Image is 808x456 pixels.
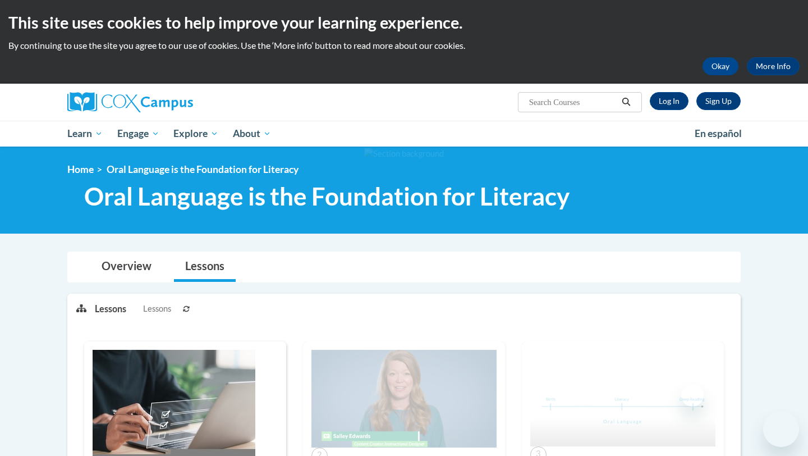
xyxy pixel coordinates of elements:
[530,350,715,446] img: Course Image
[95,303,126,315] p: Lessons
[650,92,688,110] a: Log In
[528,95,618,109] input: Search Courses
[67,92,193,112] img: Cox Campus
[60,121,110,147] a: Learn
[8,11,800,34] h2: This site uses cookies to help improve your learning experience.
[364,148,444,160] img: Section background
[67,163,94,175] a: Home
[173,127,218,140] span: Explore
[67,92,281,112] a: Cox Campus
[8,39,800,52] p: By continuing to use the site you agree to our use of cookies. Use the ‘More info’ button to read...
[110,121,167,147] a: Engage
[703,57,738,75] button: Okay
[311,350,497,448] img: Course Image
[695,127,742,139] span: En español
[84,181,570,211] span: Oral Language is the Foundation for Literacy
[687,122,749,145] a: En español
[143,303,171,315] span: Lessons
[50,121,757,147] div: Main menu
[618,95,635,109] button: Search
[67,127,103,140] span: Learn
[117,127,159,140] span: Engage
[681,384,704,407] iframe: Close message
[174,252,236,282] a: Lessons
[226,121,278,147] a: About
[107,163,299,175] span: Oral Language is the Foundation for Literacy
[233,127,271,140] span: About
[763,411,799,447] iframe: Button to launch messaging window
[166,121,226,147] a: Explore
[696,92,741,110] a: Register
[90,252,163,282] a: Overview
[747,57,800,75] a: More Info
